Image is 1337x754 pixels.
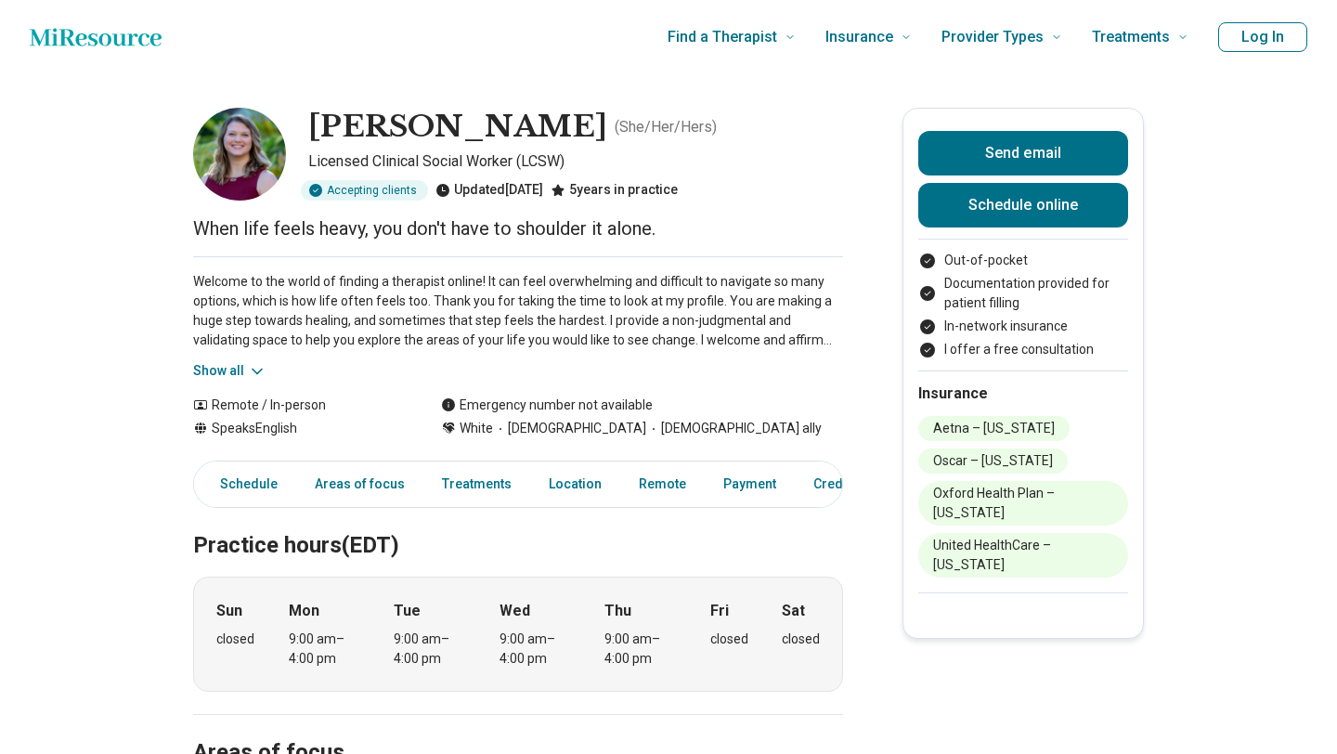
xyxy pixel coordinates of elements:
[193,108,286,201] img: Maris Young, Licensed Clinical Social Worker (LCSW)
[918,533,1128,578] li: United HealthCare – [US_STATE]
[289,600,319,622] strong: Mon
[301,180,428,201] div: Accepting clients
[646,419,822,438] span: [DEMOGRAPHIC_DATA] ally
[918,274,1128,313] li: Documentation provided for patient filling
[604,600,631,622] strong: Thu
[193,419,404,438] div: Speaks English
[782,630,820,649] div: closed
[668,24,777,50] span: Find a Therapist
[918,317,1128,336] li: In-network insurance
[1218,22,1307,52] button: Log In
[918,131,1128,175] button: Send email
[441,396,653,415] div: Emergency number not available
[460,419,493,438] span: White
[918,183,1128,227] a: Schedule online
[500,630,571,669] div: 9:00 am – 4:00 pm
[1092,24,1170,50] span: Treatments
[710,630,748,649] div: closed
[193,215,843,241] p: When life feels heavy, you don't have to shoulder it alone.
[712,465,787,503] a: Payment
[500,600,530,622] strong: Wed
[193,272,843,350] p: Welcome to the world of finding a therapist online! It can feel overwhelming and difficult to nav...
[193,361,266,381] button: Show all
[918,448,1068,474] li: Oscar – [US_STATE]
[289,630,360,669] div: 9:00 am – 4:00 pm
[628,465,697,503] a: Remote
[394,630,465,669] div: 9:00 am – 4:00 pm
[918,481,1128,526] li: Oxford Health Plan – [US_STATE]
[193,577,843,692] div: When does the program meet?
[193,396,404,415] div: Remote / In-person
[918,251,1128,359] ul: Payment options
[435,180,543,201] div: Updated [DATE]
[918,340,1128,359] li: I offer a free consultation
[493,419,646,438] span: [DEMOGRAPHIC_DATA]
[538,465,613,503] a: Location
[782,600,805,622] strong: Sat
[216,600,242,622] strong: Sun
[198,465,289,503] a: Schedule
[308,108,607,147] h1: [PERSON_NAME]
[308,150,843,173] p: Licensed Clinical Social Worker (LCSW)
[918,251,1128,270] li: Out-of-pocket
[710,600,729,622] strong: Fri
[802,465,906,503] a: Credentials
[394,600,421,622] strong: Tue
[193,486,843,562] h2: Practice hours (EDT)
[551,180,678,201] div: 5 years in practice
[304,465,416,503] a: Areas of focus
[431,465,523,503] a: Treatments
[825,24,893,50] span: Insurance
[615,116,717,138] p: ( She/Her/Hers )
[30,19,162,56] a: Home page
[604,630,676,669] div: 9:00 am – 4:00 pm
[941,24,1044,50] span: Provider Types
[918,416,1070,441] li: Aetna – [US_STATE]
[216,630,254,649] div: closed
[918,383,1128,405] h2: Insurance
